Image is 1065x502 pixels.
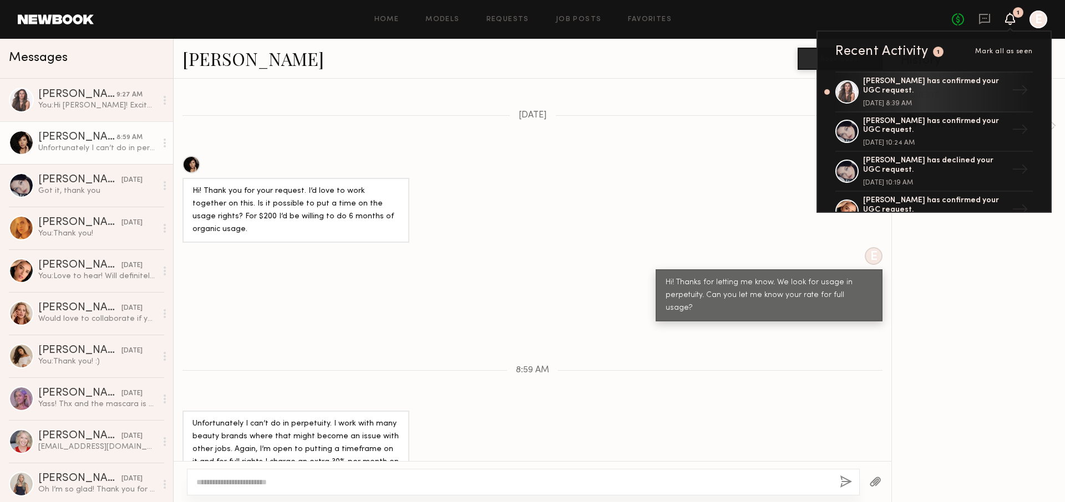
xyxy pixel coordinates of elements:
div: → [1007,197,1033,226]
div: [PERSON_NAME] [38,132,116,143]
span: [DATE] [519,111,547,120]
a: [PERSON_NAME] has confirmed your UGC request.[DATE] 10:24 AM→ [835,112,1033,152]
a: Models [425,16,459,23]
div: [DATE] [121,260,143,271]
button: Book model [798,48,883,70]
div: You: Love to hear! Will definitely be in touch :) [38,271,156,281]
div: [PERSON_NAME] [38,431,121,442]
div: [PERSON_NAME] has confirmed your UGC request. [863,196,1007,215]
div: [PERSON_NAME] [38,260,121,271]
div: [DATE] [121,346,143,356]
div: [PERSON_NAME] has confirmed your UGC request. [863,117,1007,136]
div: → [1007,78,1033,106]
a: [PERSON_NAME] has confirmed your UGC request.→ [835,192,1033,232]
div: Unfortunately I can’t do in perpetuity. I work with many beauty brands where that might become an... [38,143,156,153]
div: 1 [937,49,940,55]
div: Hi! Thank you for your request. I’d love to work together on this. Is it possible to put a time o... [192,185,399,236]
a: [PERSON_NAME] [182,47,324,70]
span: Mark all as seen [975,48,1033,55]
div: [DATE] 8:39 AM [863,100,1007,107]
div: Would love to collaborate if you’re still looking [38,314,156,324]
div: Got it, thank you [38,186,156,196]
a: [PERSON_NAME] has declined your UGC request.[DATE] 10:19 AM→ [835,152,1033,192]
div: You: Hi [PERSON_NAME]! Excited for this project :) Can you please send over your email for the ag... [38,100,156,111]
div: [DATE] [121,431,143,442]
div: [EMAIL_ADDRESS][DOMAIN_NAME] [38,442,156,452]
div: [PERSON_NAME] [38,345,121,356]
div: [DATE] 10:24 AM [863,140,1007,146]
div: 1 [1017,10,1020,16]
a: Book model [798,53,883,63]
div: [DATE] [121,303,143,314]
a: Job Posts [556,16,602,23]
div: Hi! Thanks for letting me know. We look for usage in perpetuity. Can you let me know your rate fo... [666,276,873,315]
span: Messages [9,52,68,64]
div: [PERSON_NAME] [38,217,121,228]
div: [PERSON_NAME] [38,175,121,186]
div: → [1007,117,1033,146]
div: [DATE] [121,218,143,228]
div: [PERSON_NAME] [38,473,121,484]
a: [PERSON_NAME] has confirmed your UGC request.[DATE] 8:39 AM→ [835,71,1033,112]
a: Home [374,16,399,23]
div: [PERSON_NAME] [38,89,116,100]
div: [DATE] [121,388,143,399]
div: [PERSON_NAME] [38,388,121,399]
div: Oh I’m so glad! Thank you for the opportunity. I look forward to the next one. [38,484,156,495]
div: [DATE] [121,474,143,484]
div: [PERSON_NAME] has declined your UGC request. [863,156,1007,175]
div: You: Thank you! [38,228,156,239]
div: 8:59 AM [116,132,143,143]
div: Yass! Thx and the mascara is outstanding, of course! [38,399,156,409]
a: E [1029,11,1047,28]
div: → [1007,157,1033,186]
div: [DATE] 10:19 AM [863,180,1007,186]
span: 8:59 AM [516,366,549,375]
div: 9:27 AM [116,90,143,100]
div: [PERSON_NAME] [38,303,121,314]
a: Requests [486,16,529,23]
div: Recent Activity [835,45,929,58]
a: Favorites [628,16,672,23]
div: [PERSON_NAME] has confirmed your UGC request. [863,77,1007,96]
div: [DATE] [121,175,143,186]
div: You: Thank you! :) [38,356,156,367]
